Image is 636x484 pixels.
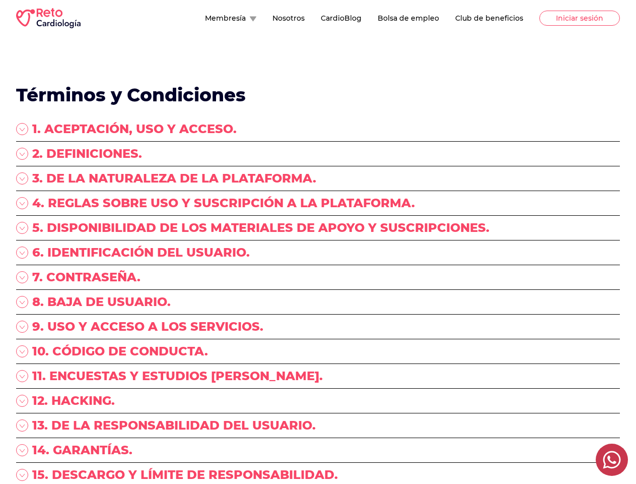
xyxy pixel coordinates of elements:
p: 15. DESCARGO Y LÍMITE DE RESPONSABILIDAD. [32,467,338,483]
p: 2. DEFINICIONES. [32,146,142,162]
p: 7. CONTRASEÑA. [32,269,140,285]
button: Club de beneficios [455,13,523,23]
p: 8. BAJA DE USUARIO. [32,294,171,310]
p: 5. DISPONIBILIDAD DE LOS MATERIALES DE APOYO Y SUSCRIPCIONES. [32,220,489,236]
p: 12. HACKING. [32,393,115,409]
button: Bolsa de empleo [378,13,439,23]
img: RETO Cardio Logo [16,8,81,28]
button: CardioBlog [321,13,362,23]
button: Iniciar sesión [539,11,620,26]
p: 10. CÓDIGO DE CONDUCTA. [32,343,208,359]
p: 9. USO Y ACCESO A LOS SERVICIOS. [32,319,263,335]
p: 14. GARANTÍAS. [32,442,132,458]
p: 13. DE LA RESPONSABILIDAD DEL USUARIO. [32,417,316,434]
h1: Términos y Condiciones [16,85,620,105]
p: 11. ENCUESTAS Y ESTUDIOS [PERSON_NAME]. [32,368,323,384]
p: 3. DE LA NATURALEZA DE LA PLATAFORMA. [32,170,316,187]
button: Nosotros [272,13,305,23]
p: 1. ACEPTACIÓN, USO Y ACCESO. [32,121,237,137]
p: 6. IDENTIFICACIÓN DEL USUARIO. [32,245,250,261]
button: Membresía [205,13,256,23]
p: 4. REGLAS SOBRE USO Y SUSCRIPCIÓN A LA PLATAFORMA. [32,195,415,211]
